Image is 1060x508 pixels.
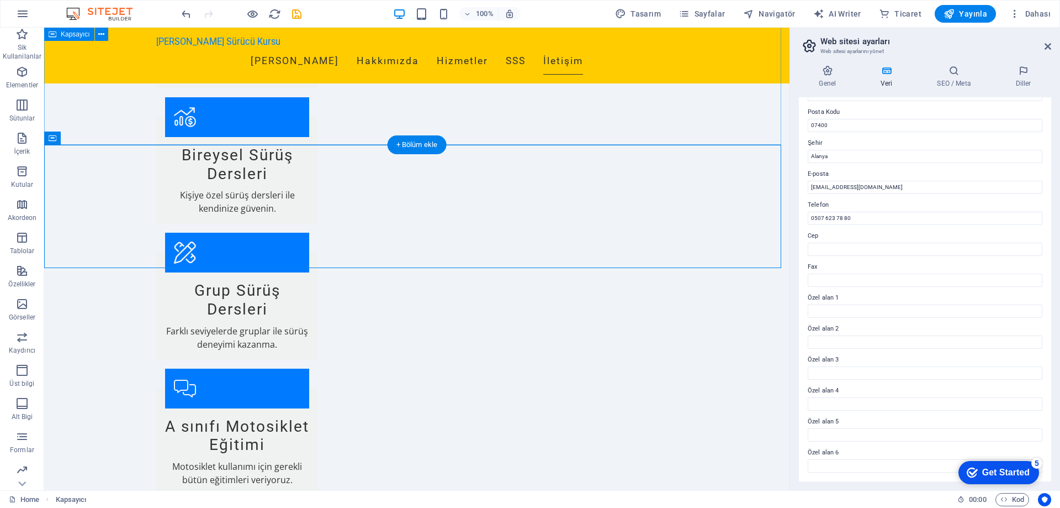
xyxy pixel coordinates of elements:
[808,291,1042,305] label: Özel alan 1
[861,65,917,88] h4: Veri
[290,8,303,20] i: Kaydet (Ctrl+S)
[809,5,866,23] button: AI Writer
[808,137,1042,150] label: Şehir
[9,346,35,355] p: Kaydırıcı
[56,493,87,506] nav: breadcrumb
[1005,5,1055,23] button: Dahası
[808,446,1042,459] label: Özel alan 6
[1038,493,1051,506] button: Usercentrics
[9,114,35,123] p: Sütunlar
[820,36,1051,46] h2: Web sitesi ayarları
[808,384,1042,397] label: Özel alan 4
[388,135,447,154] div: + Bölüm ekle
[799,65,861,88] h4: Genel
[10,446,34,454] p: Formlar
[743,8,796,19] span: Navigatör
[290,7,303,20] button: save
[808,229,1042,243] label: Cep
[808,198,1042,212] label: Telefon
[935,5,996,23] button: Yayınla
[739,5,800,23] button: Navigatör
[9,6,89,29] div: Get Started 5 items remaining, 0% complete
[6,81,38,90] p: Elementler
[611,5,665,23] button: Tasarım
[611,5,665,23] div: Tasarım (Ctrl+Alt+Y)
[820,46,1029,56] h3: Web sitesi ayarlarını yönet
[12,412,33,421] p: Alt Bigi
[505,9,515,19] i: Yeniden boyutlandırmada yakınlaştırma düzeyini seçilen cihaza uyacak şekilde otomatik olarak ayarla.
[808,167,1042,181] label: E-posta
[615,8,661,19] span: Tasarım
[977,495,978,504] span: :
[8,280,35,289] p: Özellikler
[1009,8,1051,19] span: Dahası
[995,493,1029,506] button: Kod
[9,313,35,322] p: Görseller
[33,12,80,22] div: Get Started
[808,106,1042,119] label: Posta Kodu
[879,8,921,19] span: Ticaret
[944,8,987,19] span: Yayınla
[179,7,193,20] button: undo
[875,5,926,23] button: Ticaret
[813,8,861,19] span: AI Writer
[246,7,259,20] button: Ön izleme modundan çıkıp düzenlemeye devam etmek için buraya tıklayın
[10,247,35,255] p: Tablolar
[8,213,37,222] p: Akordeon
[63,7,146,20] img: Editor Logo
[808,353,1042,366] label: Özel alan 3
[476,7,494,20] h6: 100%
[180,8,193,20] i: Geri al: Sloganı değiştir (Ctrl+Z)
[9,379,34,388] p: Üst bilgi
[268,8,281,20] i: Sayfayı yeniden yükleyin
[808,260,1042,274] label: Fax
[11,180,34,189] p: Kutular
[1000,493,1024,506] span: Kod
[969,493,986,506] span: 00 00
[917,65,995,88] h4: SEO / Meta
[82,2,93,13] div: 5
[995,65,1051,88] h4: Diller
[9,493,39,506] a: Seçimi iptal etmek için tıkla. Sayfaları açmak için çift tıkla
[459,7,499,20] button: 100%
[957,493,987,506] h6: Oturum süresi
[61,31,90,38] span: Kapsayıcı
[679,8,725,19] span: Sayfalar
[674,5,730,23] button: Sayfalar
[14,147,30,156] p: İçerik
[56,493,87,506] span: Seçmek için tıkla. Düzenlemek için çift tıkla
[268,7,281,20] button: reload
[808,322,1042,336] label: Özel alan 2
[808,415,1042,428] label: Özel alan 5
